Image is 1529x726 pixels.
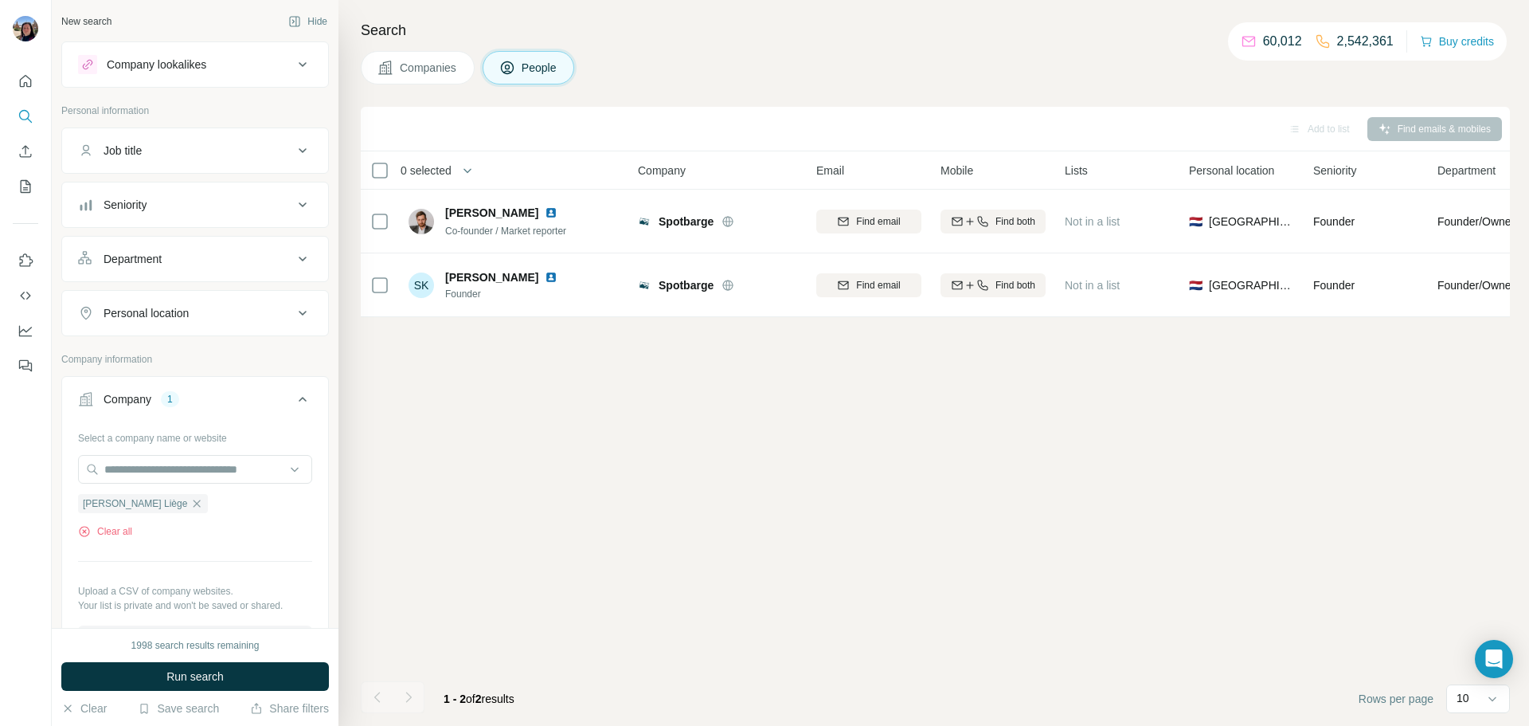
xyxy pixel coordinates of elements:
h4: Search [361,19,1510,41]
button: Hide [277,10,338,33]
p: 10 [1457,690,1469,706]
span: [PERSON_NAME] [445,269,538,285]
span: 🇳🇱 [1189,214,1202,230]
span: Founder/Owner [1437,277,1515,293]
button: Personal location [62,294,328,332]
p: Upload a CSV of company websites. [78,584,312,598]
span: of [466,693,475,705]
span: Lists [1065,163,1088,179]
span: 0 selected [401,163,452,179]
span: Founder [1313,215,1355,228]
span: Spotbarge [659,214,714,230]
span: People [522,60,558,76]
button: Department [62,240,328,278]
button: Company lookalikes [62,45,328,84]
div: New search [61,14,111,29]
button: Buy credits [1420,30,1494,53]
button: Share filters [250,700,329,716]
span: Co-founder / Market reporter [445,226,566,237]
button: Job title [62,131,328,170]
span: [PERSON_NAME] Liège [83,496,187,511]
span: Email [816,163,844,179]
div: Open Intercom Messenger [1475,640,1513,678]
span: Find email [856,278,900,292]
button: Search [13,102,38,131]
p: Personal information [61,104,329,118]
div: Job title [104,143,142,159]
button: My lists [13,172,38,201]
div: Select a company name or website [78,425,312,445]
button: Run search [61,662,329,691]
span: Not in a list [1065,279,1120,292]
span: Company [638,163,686,179]
button: Feedback [13,351,38,380]
p: Company information [61,352,329,367]
button: Find email [816,210,921,233]
button: Find both [940,273,1046,297]
div: Company lookalikes [107,57,206,73]
span: Department [1437,163,1496,179]
div: Personal location [104,305,189,321]
span: Find both [995,278,1035,292]
span: results [444,693,514,705]
img: LinkedIn logo [545,206,557,219]
img: Logo of Spotbarge [638,215,651,228]
button: Find both [940,210,1046,233]
button: Seniority [62,186,328,224]
span: 2 [475,693,482,705]
button: Use Surfe on LinkedIn [13,246,38,275]
div: Company [104,391,151,407]
img: Avatar [409,209,434,234]
img: Logo of Spotbarge [638,279,651,292]
span: Personal location [1189,163,1274,179]
span: Not in a list [1065,215,1120,228]
div: 1 [161,392,179,406]
button: Clear all [78,524,132,539]
button: Find email [816,273,921,297]
span: Find email [856,214,900,229]
div: Department [104,251,162,267]
button: Upload a list of companies [78,626,312,654]
span: Rows per page [1359,691,1433,707]
span: [GEOGRAPHIC_DATA] [1209,214,1294,230]
div: Seniority [104,197,147,213]
span: [PERSON_NAME] [445,205,538,221]
button: Use Surfe API [13,281,38,310]
p: Your list is private and won't be saved or shared. [78,598,312,613]
span: Find both [995,214,1035,229]
span: 1 - 2 [444,693,466,705]
p: 2,542,361 [1337,32,1394,51]
button: Dashboard [13,316,38,345]
span: Seniority [1313,163,1356,179]
img: Avatar [13,16,38,41]
div: SK [409,273,434,298]
span: Founder [1313,279,1355,292]
div: 1998 search results remaining [131,638,260,653]
span: Founder [445,287,577,301]
button: Company1 [62,380,328,425]
span: Mobile [940,163,973,179]
span: Companies [400,60,458,76]
button: Save search [138,700,219,716]
span: 🇳🇱 [1189,277,1202,293]
button: Clear [61,700,107,716]
img: LinkedIn logo [545,271,557,284]
span: Spotbarge [659,277,714,293]
span: Run search [166,669,224,685]
p: 60,012 [1263,32,1302,51]
button: Quick start [13,67,38,96]
span: [GEOGRAPHIC_DATA] [1209,277,1294,293]
button: Enrich CSV [13,137,38,166]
